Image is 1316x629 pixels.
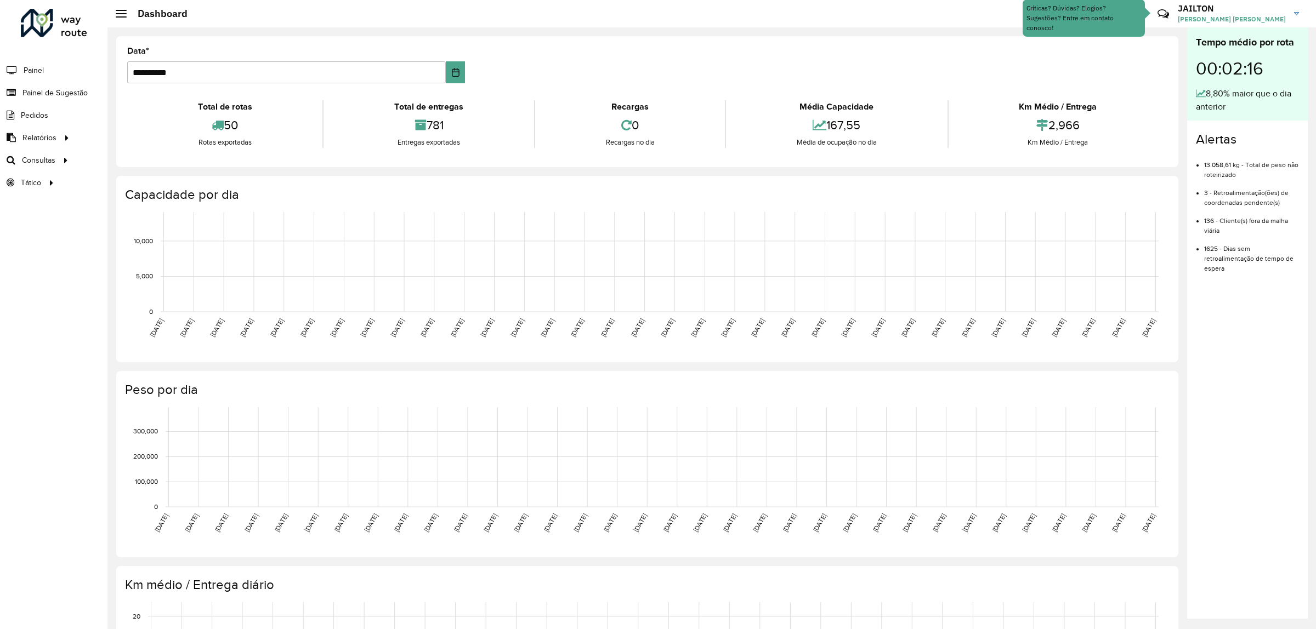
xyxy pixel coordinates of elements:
[870,317,886,338] text: [DATE]
[538,137,722,148] div: Recargas no dia
[183,512,199,533] text: [DATE]
[154,512,169,533] text: [DATE]
[269,317,285,338] text: [DATE]
[781,512,797,533] text: [DATE]
[1196,35,1299,50] div: Tempo médio por rota
[1196,87,1299,113] div: 8,80% maior que o dia anterior
[483,512,498,533] text: [DATE]
[130,137,320,148] div: Rotas exportadas
[569,317,585,338] text: [DATE]
[812,512,827,533] text: [DATE]
[1178,14,1286,24] span: [PERSON_NAME] [PERSON_NAME]
[538,100,722,113] div: Recargas
[840,317,856,338] text: [DATE]
[780,317,796,338] text: [DATE]
[1204,236,1299,273] li: 1625 - Dias sem retroalimentação de tempo de espera
[363,512,379,533] text: [DATE]
[21,177,41,188] span: Tático
[1110,317,1126,338] text: [DATE]
[1110,512,1126,533] text: [DATE]
[513,512,529,533] text: [DATE]
[393,512,409,533] text: [DATE]
[133,453,158,460] text: 200,000
[961,512,977,533] text: [DATE]
[1204,208,1299,236] li: 136 - Cliente(s) fora da malha viária
[1051,512,1067,533] text: [DATE]
[1080,317,1096,338] text: [DATE]
[750,317,765,338] text: [DATE]
[1051,317,1067,338] text: [DATE]
[722,512,738,533] text: [DATE]
[729,100,944,113] div: Média Capacidade
[326,100,531,113] div: Total de entregas
[273,512,289,533] text: [DATE]
[452,512,468,533] text: [DATE]
[599,317,615,338] text: [DATE]
[133,613,140,620] text: 20
[1151,2,1175,26] a: Contato Rápido
[951,113,1165,137] div: 2,966
[690,317,706,338] text: [DATE]
[359,317,375,338] text: [DATE]
[991,512,1007,533] text: [DATE]
[662,512,678,533] text: [DATE]
[243,512,259,533] text: [DATE]
[930,317,946,338] text: [DATE]
[572,512,588,533] text: [DATE]
[1081,512,1097,533] text: [DATE]
[135,478,158,485] text: 100,000
[209,317,225,338] text: [DATE]
[1204,180,1299,208] li: 3 - Retroalimentação(ões) de coordenadas pendente(s)
[446,61,465,83] button: Choose Date
[810,317,826,338] text: [DATE]
[951,100,1165,113] div: Km Médio / Entrega
[602,512,618,533] text: [DATE]
[179,317,195,338] text: [DATE]
[24,65,44,76] span: Painel
[149,317,164,338] text: [DATE]
[449,317,465,338] text: [DATE]
[990,317,1006,338] text: [DATE]
[951,137,1165,148] div: Km Médio / Entrega
[136,273,153,280] text: 5,000
[239,317,254,338] text: [DATE]
[660,317,676,338] text: [DATE]
[125,382,1167,398] h4: Peso por dia
[509,317,525,338] text: [DATE]
[692,512,708,533] text: [DATE]
[130,100,320,113] div: Total de rotas
[22,155,55,166] span: Consultas
[329,317,345,338] text: [DATE]
[423,512,439,533] text: [DATE]
[479,317,495,338] text: [DATE]
[213,512,229,533] text: [DATE]
[960,317,976,338] text: [DATE]
[729,113,944,137] div: 167,55
[629,317,645,338] text: [DATE]
[127,44,149,58] label: Data
[1178,3,1286,14] h3: JAILTON
[134,237,153,244] text: 10,000
[389,317,405,338] text: [DATE]
[125,187,1167,203] h4: Capacidade por dia
[130,113,320,137] div: 50
[326,113,531,137] div: 781
[326,137,531,148] div: Entregas exportadas
[127,8,188,20] h2: Dashboard
[1141,317,1156,338] text: [DATE]
[333,512,349,533] text: [DATE]
[720,317,736,338] text: [DATE]
[1196,131,1299,147] h4: Alertas
[22,87,88,99] span: Painel de Sugestão
[303,512,319,533] text: [DATE]
[154,503,158,510] text: 0
[1141,512,1156,533] text: [DATE]
[1020,317,1036,338] text: [DATE]
[538,113,722,137] div: 0
[1196,50,1299,87] div: 00:02:16
[21,110,48,121] span: Pedidos
[1204,152,1299,180] li: 13.058,61 kg - Total de peso não roteirizado
[752,512,768,533] text: [DATE]
[632,512,648,533] text: [DATE]
[133,428,158,435] text: 300,000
